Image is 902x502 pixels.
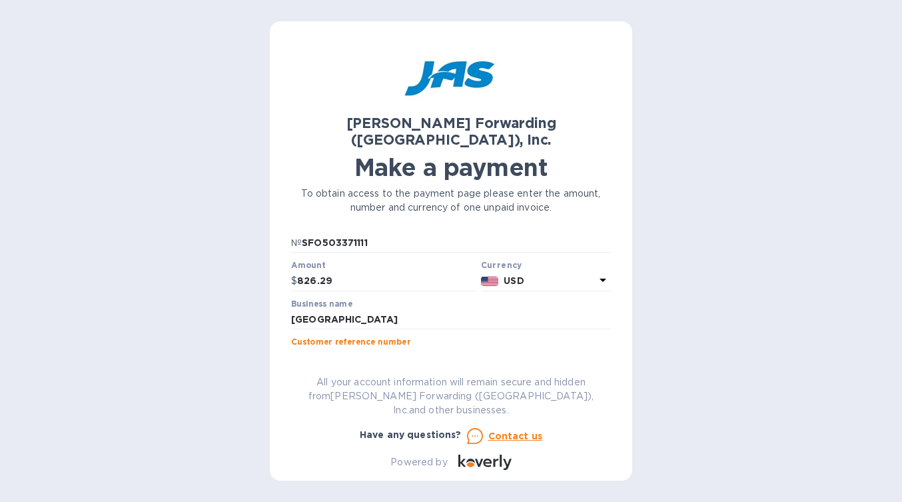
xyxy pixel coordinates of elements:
p: № [291,236,302,250]
label: Amount [291,261,325,269]
b: Currency [481,260,522,270]
p: Powered by [390,455,447,469]
p: $ [291,274,297,288]
b: [PERSON_NAME] Forwarding ([GEOGRAPHIC_DATA]), Inc. [346,115,556,148]
label: Business name [291,300,352,308]
input: Enter bill number [302,233,611,253]
b: USD [504,275,524,286]
input: Enter customer reference number [291,348,611,368]
p: To obtain access to the payment page please enter the amount, number and currency of one unpaid i... [291,187,611,215]
h1: Make a payment [291,153,611,181]
u: Contact us [488,431,543,441]
p: All your account information will remain secure and hidden from [PERSON_NAME] Forwarding ([GEOGRA... [291,375,611,417]
b: Have any questions? [360,429,462,440]
img: USD [481,277,499,286]
label: Customer reference number [291,339,410,347]
input: Enter business name [291,310,611,330]
input: 0.00 [297,271,476,291]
